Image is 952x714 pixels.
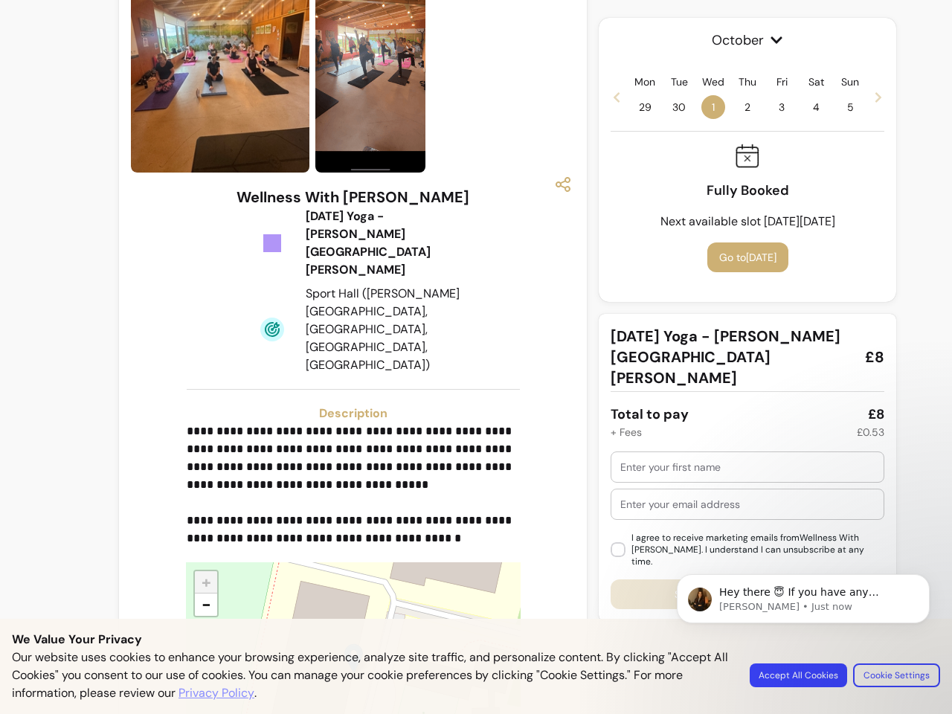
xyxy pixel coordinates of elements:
[237,187,469,208] h3: Wellness With [PERSON_NAME]
[260,231,284,255] img: Tickets Icon
[634,74,655,89] p: Mon
[841,74,859,89] p: Sun
[702,74,724,89] p: Wed
[611,404,689,425] div: Total to pay
[739,74,756,89] p: Thu
[667,95,691,119] span: 30
[611,326,853,388] span: [DATE] Yoga - [PERSON_NAME][GEOGRAPHIC_DATA][PERSON_NAME]
[202,571,211,593] span: +
[660,213,835,231] p: Next available slot [DATE][DATE]
[736,144,759,168] img: Fully booked icon
[187,405,520,422] h3: Description
[857,425,884,440] div: £0.53
[306,285,461,374] div: Sport Hall ([PERSON_NAME][GEOGRAPHIC_DATA], [GEOGRAPHIC_DATA], [GEOGRAPHIC_DATA], [GEOGRAPHIC_DATA])
[12,631,940,649] p: We Value Your Privacy
[195,594,217,616] a: Zoom out
[776,74,788,89] p: Fri
[838,95,862,119] span: 5
[868,404,884,425] div: £8
[202,594,211,615] span: −
[770,95,794,119] span: 3
[707,242,788,272] button: Go to[DATE]
[12,649,732,702] p: Our website uses cookies to enhance your browsing experience, analyze site traffic, and personali...
[620,497,875,512] input: Enter your email address
[611,425,642,440] div: + Fees
[707,180,789,201] p: Fully Booked
[620,460,875,475] input: Enter your first name
[865,347,884,367] span: £8
[808,74,824,89] p: Sat
[671,74,688,89] p: Tue
[306,208,461,279] div: [DATE] Yoga - [PERSON_NAME][GEOGRAPHIC_DATA][PERSON_NAME]
[804,95,828,119] span: 4
[654,543,952,707] iframe: Intercom notifications message
[178,684,254,702] a: Privacy Policy
[195,571,217,594] a: Zoom in
[633,95,657,119] span: 29
[736,95,759,119] span: 2
[701,95,725,119] span: 1
[611,30,884,51] span: October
